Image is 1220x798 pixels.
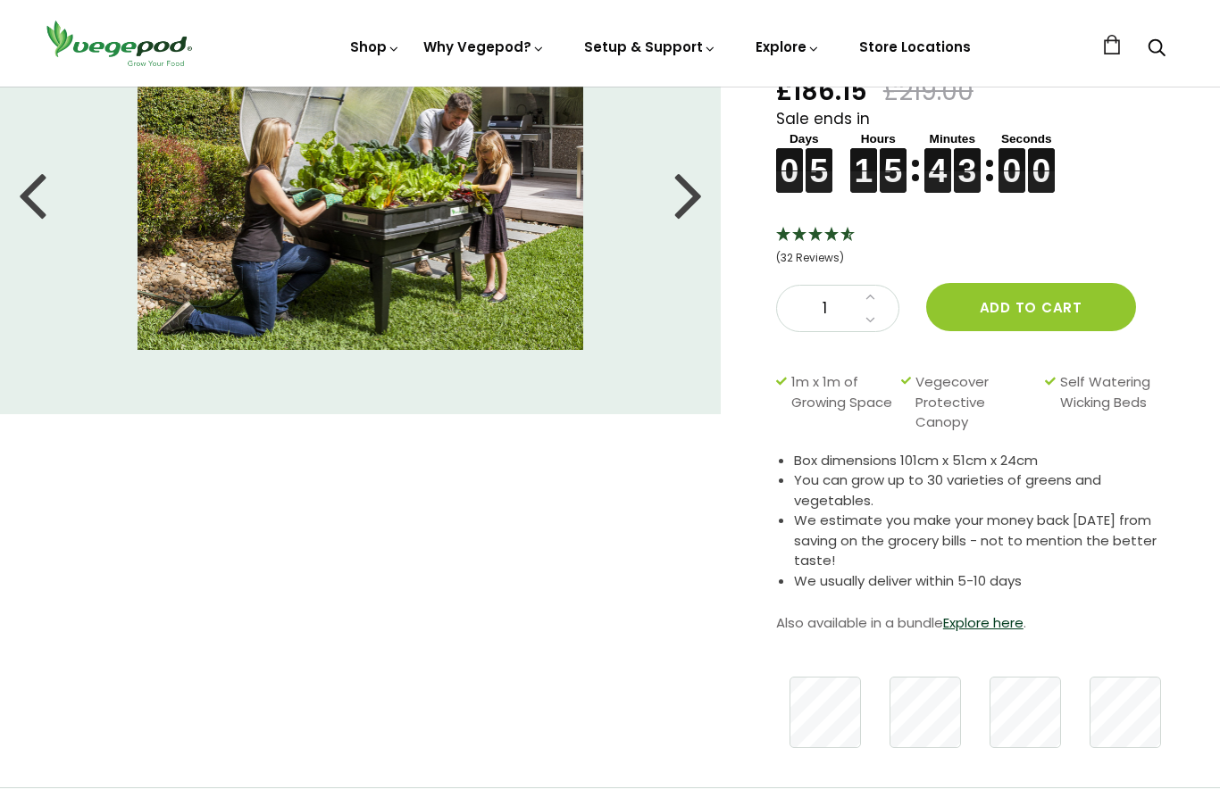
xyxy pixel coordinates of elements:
[350,37,400,56] a: Shop
[794,571,1175,592] li: We usually deliver within 5-10 days
[38,18,199,69] img: Vegepod
[776,610,1175,636] p: Also available in a bundle .
[954,148,981,170] figure: 3
[860,309,881,332] a: Decrease quantity by 1
[943,613,1024,632] a: Explore here
[794,451,1175,471] li: Box dimensions 101cm x 51cm x 24cm
[850,148,877,170] figure: 1
[776,75,867,108] span: £186.15
[584,37,716,56] a: Setup & Support
[915,372,1036,433] span: Vegecover Protective Canopy
[999,148,1025,170] figure: 0
[1028,148,1055,170] figure: 0
[794,470,1175,511] li: You can grow up to 30 varieties of greens and vegetables.
[423,37,545,56] a: Why Vegepod?
[883,75,973,108] span: £219.00
[791,372,892,433] span: 1m x 1m of Growing Space
[880,148,907,170] figure: 5
[1060,372,1166,433] span: Self Watering Wicking Beds
[795,297,856,320] span: 1
[138,37,584,350] img: Medium Raised Garden Bed with Canopy
[756,37,820,56] a: Explore
[926,283,1136,331] button: Add to cart
[794,511,1175,571] li: We estimate you make your money back [DATE] from saving on the grocery bills - not to mention the...
[776,108,1175,194] div: Sale ends in
[776,250,844,265] span: 4.66 Stars - 32 Reviews
[806,148,832,170] figure: 5
[776,224,1175,270] div: 4.66 Stars - 32 Reviews
[776,148,803,170] figure: 0
[924,148,951,170] figure: 4
[859,37,971,56] a: Store Locations
[860,286,881,309] a: Increase quantity by 1
[1148,40,1166,59] a: Search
